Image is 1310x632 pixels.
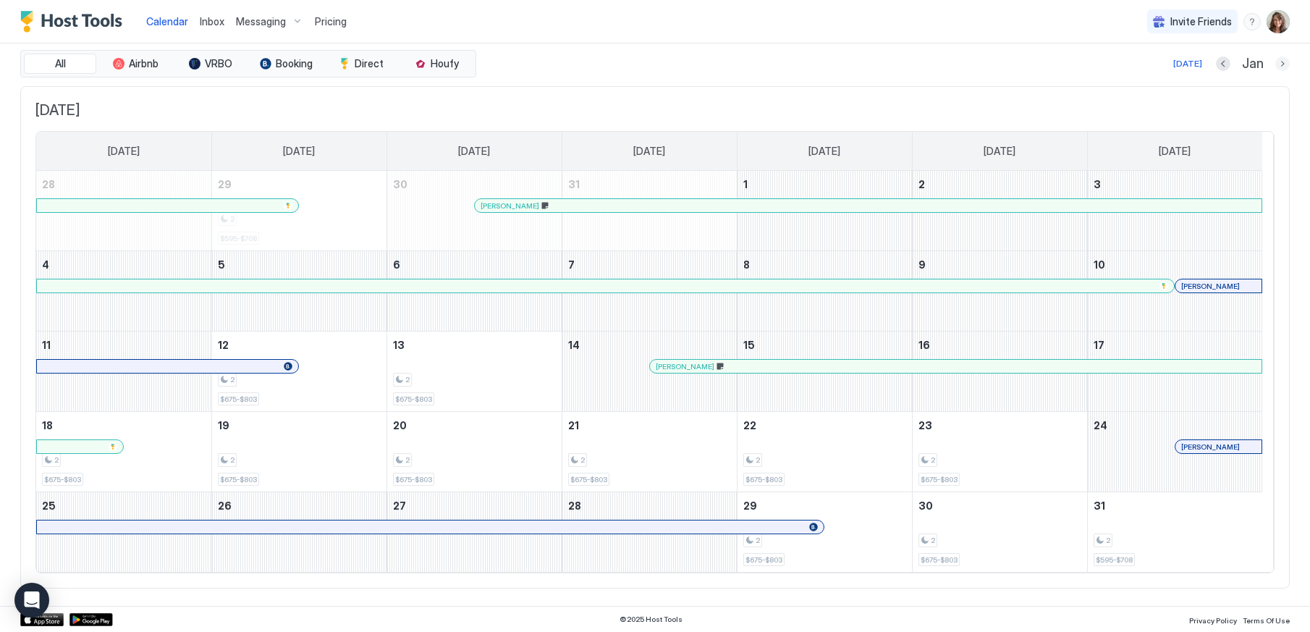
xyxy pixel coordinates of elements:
[36,332,211,358] a: January 11, 2026
[918,178,925,190] span: 2
[44,475,81,484] span: $675-$803
[36,492,211,519] a: January 25, 2026
[393,500,406,512] span: 27
[1088,251,1263,278] a: January 10, 2026
[743,419,756,431] span: 22
[36,412,211,439] a: January 18, 2026
[212,171,386,198] a: December 29, 2025
[386,171,562,251] td: December 30, 2025
[211,492,386,573] td: January 26, 2026
[393,178,407,190] span: 30
[743,339,755,351] span: 15
[325,54,397,74] button: Direct
[737,251,912,332] td: January 8, 2026
[620,615,683,624] span: © 2025 Host Tools
[562,251,737,278] a: January 7, 2026
[568,258,575,271] span: 7
[400,54,473,74] button: Houfy
[984,145,1015,158] span: [DATE]
[93,132,154,171] a: Sunday
[42,178,55,190] span: 28
[562,332,737,358] a: January 14, 2026
[129,57,159,70] span: Airbnb
[36,171,211,251] td: December 28, 2025
[1159,145,1191,158] span: [DATE]
[387,251,562,278] a: January 6, 2026
[481,201,539,211] span: [PERSON_NAME]
[55,57,66,70] span: All
[315,15,347,28] span: Pricing
[36,412,211,492] td: January 18, 2026
[405,375,410,384] span: 2
[250,54,322,74] button: Booking
[1088,412,1263,439] a: January 24, 2026
[69,613,113,626] a: Google Play Store
[918,419,932,431] span: 23
[211,251,386,332] td: January 5, 2026
[656,362,1256,371] div: [PERSON_NAME]
[405,455,410,465] span: 2
[562,332,737,412] td: January 14, 2026
[931,536,935,545] span: 2
[236,15,286,28] span: Messaging
[14,583,49,618] div: Open Intercom Messenger
[146,15,188,28] span: Calendar
[737,171,912,251] td: January 1, 2026
[562,412,737,439] a: January 21, 2026
[212,332,386,358] a: January 12, 2026
[36,332,211,412] td: January 11, 2026
[269,132,329,171] a: Monday
[355,57,384,70] span: Direct
[481,201,1256,211] div: [PERSON_NAME]
[393,419,407,431] span: 20
[42,500,56,512] span: 25
[969,132,1030,171] a: Friday
[913,171,1087,198] a: January 2, 2026
[230,455,234,465] span: 2
[1087,171,1262,251] td: January 3, 2026
[1243,616,1290,625] span: Terms Of Use
[212,412,386,439] a: January 19, 2026
[794,132,855,171] a: Thursday
[737,332,912,412] td: January 15, 2026
[20,11,129,33] div: Host Tools Logo
[42,419,53,431] span: 18
[42,258,49,271] span: 4
[1181,282,1240,291] span: [PERSON_NAME]
[1094,419,1107,431] span: 24
[912,412,1087,492] td: January 23, 2026
[36,251,211,278] a: January 4, 2026
[1275,56,1290,71] button: Next month
[562,412,737,492] td: January 21, 2026
[656,362,714,371] span: [PERSON_NAME]
[218,500,232,512] span: 26
[1170,15,1232,28] span: Invite Friends
[20,613,64,626] a: App Store
[1087,492,1262,573] td: January 31, 2026
[218,178,232,190] span: 29
[99,54,172,74] button: Airbnb
[220,475,257,484] span: $675-$803
[1087,332,1262,412] td: January 17, 2026
[1181,282,1256,291] div: [PERSON_NAME]
[1173,57,1202,70] div: [DATE]
[54,455,59,465] span: 2
[1087,251,1262,332] td: January 10, 2026
[738,412,912,439] a: January 22, 2026
[230,375,234,384] span: 2
[562,171,737,251] td: December 31, 2025
[743,258,750,271] span: 8
[633,145,665,158] span: [DATE]
[921,555,958,565] span: $675-$803
[431,57,459,70] span: Houfy
[200,15,224,28] span: Inbox
[912,251,1087,332] td: January 9, 2026
[387,412,562,439] a: January 20, 2026
[20,50,476,77] div: tab-group
[743,178,748,190] span: 1
[211,412,386,492] td: January 19, 2026
[913,492,1087,519] a: January 30, 2026
[918,258,926,271] span: 9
